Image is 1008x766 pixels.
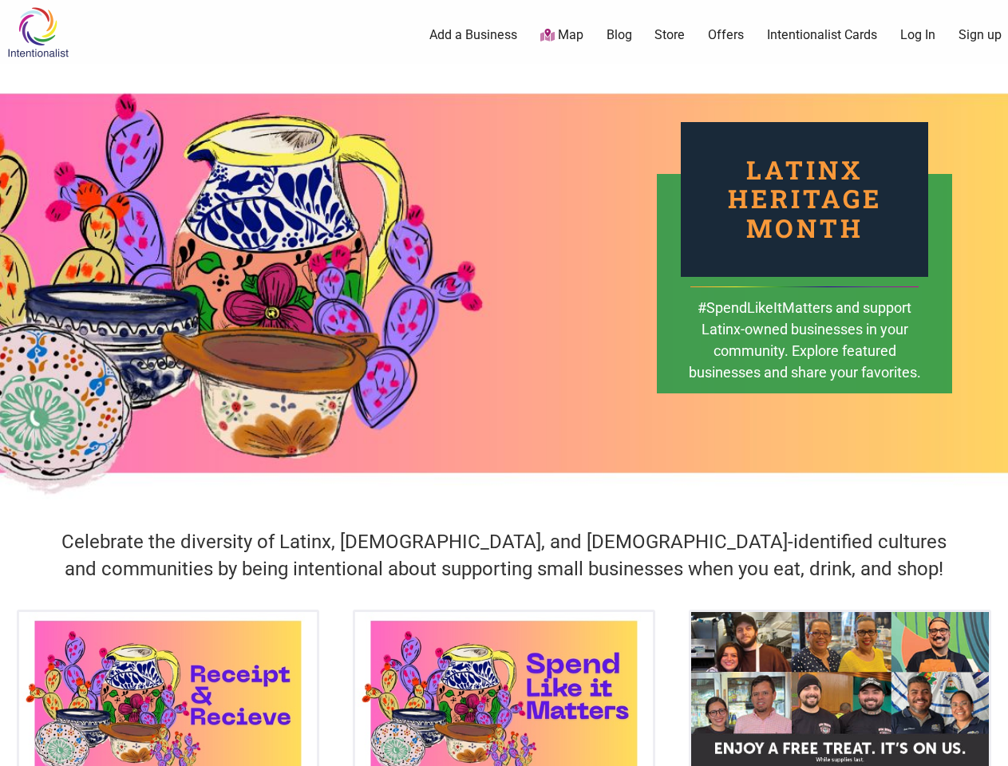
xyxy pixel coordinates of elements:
[959,26,1002,44] a: Sign up
[900,26,935,44] a: Log In
[687,297,922,406] div: #SpendLikeItMatters and support Latinx-owned businesses in your community. Explore featured busin...
[708,26,744,44] a: Offers
[540,26,583,45] a: Map
[654,26,685,44] a: Store
[607,26,632,44] a: Blog
[681,122,928,277] div: Latinx Heritage Month
[767,26,877,44] a: Intentionalist Cards
[429,26,517,44] a: Add a Business
[50,529,958,582] h4: Celebrate the diversity of Latinx, [DEMOGRAPHIC_DATA], and [DEMOGRAPHIC_DATA]-identified cultures...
